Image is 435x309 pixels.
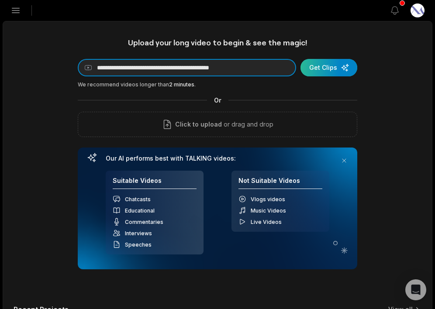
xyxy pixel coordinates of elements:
[251,196,285,203] span: Vlogs videos
[78,81,357,89] div: We recommend videos longer than .
[251,219,282,225] span: Live Videos
[300,59,357,76] button: Get Clips
[125,219,163,225] span: Commentaries
[125,230,152,237] span: Interviews
[125,241,152,248] span: Speeches
[113,177,197,189] h4: Suitable Videos
[175,119,222,130] span: Click to upload
[169,81,194,88] span: 2 minutes
[251,207,286,214] span: Music Videos
[207,96,228,105] span: Or
[405,279,426,300] div: Open Intercom Messenger
[238,177,322,189] h4: Not Suitable Videos
[125,196,151,203] span: Chatcasts
[125,207,155,214] span: Educational
[78,38,357,48] h1: Upload your long video to begin & see the magic!
[222,119,273,130] p: or drag and drop
[106,154,329,162] h3: Our AI performs best with TALKING videos:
